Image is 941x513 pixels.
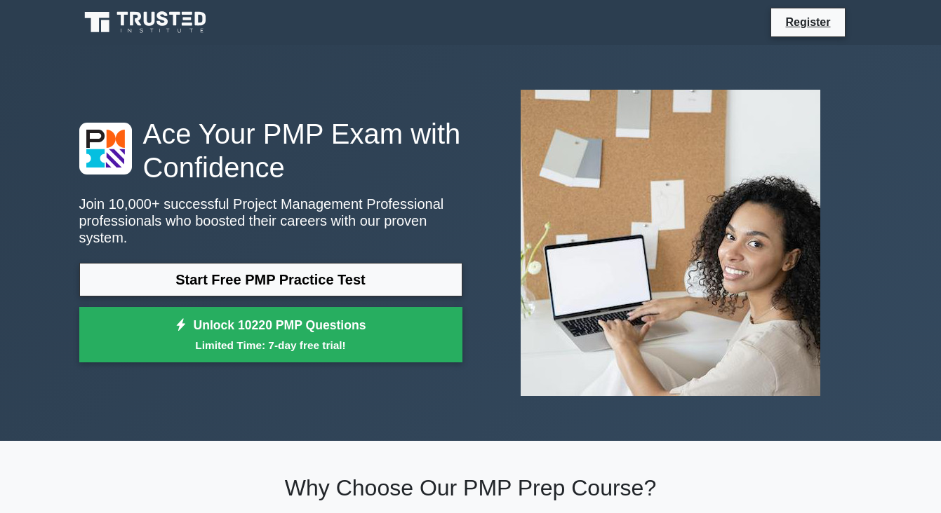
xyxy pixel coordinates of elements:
[777,13,839,31] a: Register
[97,337,445,353] small: Limited Time: 7-day free trial!
[79,196,462,246] p: Join 10,000+ successful Project Management Professional professionals who boosted their careers w...
[79,263,462,296] a: Start Free PMP Practice Test
[79,474,862,501] h2: Why Choose Our PMP Prep Course?
[79,117,462,184] h1: Ace Your PMP Exam with Confidence
[79,307,462,363] a: Unlock 10220 PMP QuestionsLimited Time: 7-day free trial!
